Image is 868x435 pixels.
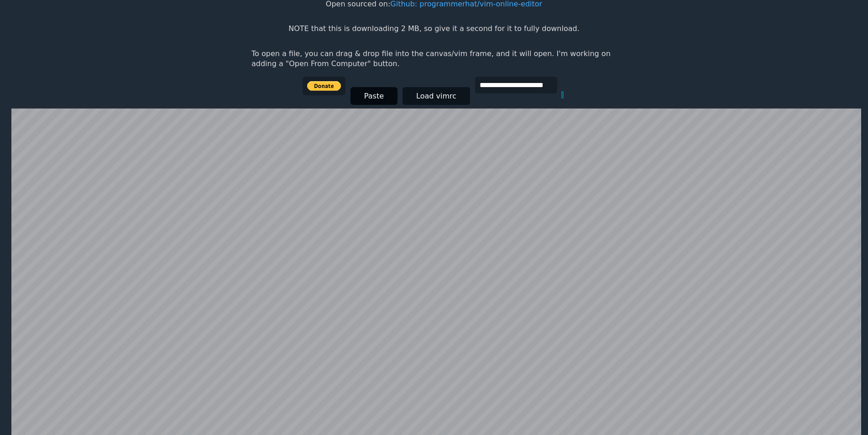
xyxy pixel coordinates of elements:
[403,87,470,105] button: Load vimrc
[251,49,617,69] p: To open a file, you can drag & drop file into the canvas/vim frame, and it will open. I'm working...
[288,24,579,34] p: NOTE that this is downloading 2 MB, so give it a second for it to fully download.
[350,87,397,105] button: Paste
